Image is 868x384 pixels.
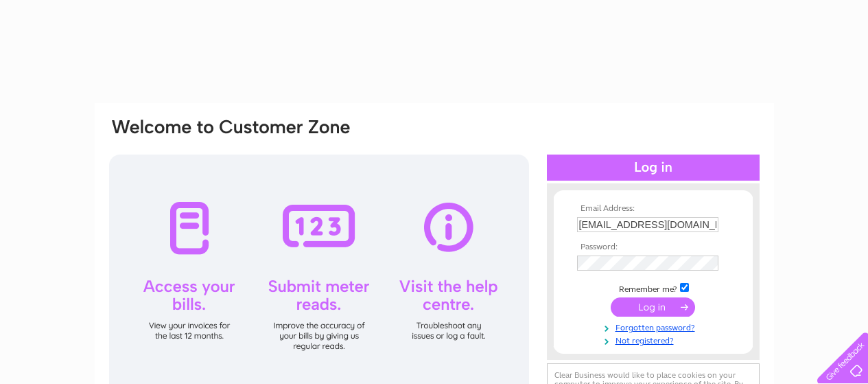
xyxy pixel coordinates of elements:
td: Remember me? [574,281,733,295]
input: Submit [611,297,695,317]
a: Not registered? [577,333,733,346]
th: Email Address: [574,204,733,214]
th: Password: [574,242,733,252]
a: Forgotten password? [577,320,733,333]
